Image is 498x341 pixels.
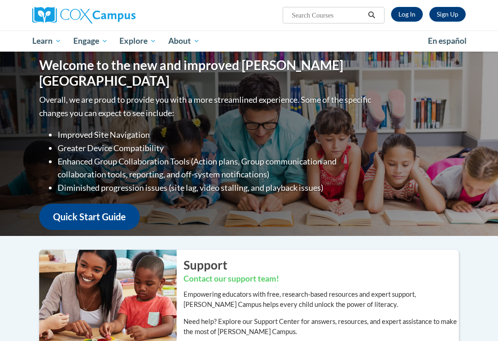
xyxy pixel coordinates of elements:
[184,273,459,285] h3: Contact our support team!
[58,181,373,194] li: Diminished progression issues (site lag, video stalling, and playback issues)
[168,35,200,47] span: About
[39,93,373,120] p: Overall, we are proud to provide you with a more streamlined experience. Some of the specific cha...
[58,155,373,182] li: Enhanced Group Collaboration Tools (Action plans, Group communication and collaboration tools, re...
[119,35,156,47] span: Explore
[58,128,373,141] li: Improved Site Navigation
[162,30,206,52] a: About
[184,257,459,273] h2: Support
[39,58,373,88] h1: Welcome to the new and improved [PERSON_NAME][GEOGRAPHIC_DATA]
[113,30,162,52] a: Explore
[32,7,167,24] a: Cox Campus
[32,7,136,24] img: Cox Campus
[365,10,379,21] button: Search
[184,317,459,337] p: Need help? Explore our Support Center for answers, resources, and expert assistance to make the m...
[67,30,114,52] a: Engage
[429,7,466,22] a: Register
[391,7,423,22] a: Log In
[39,204,140,230] a: Quick Start Guide
[58,141,373,155] li: Greater Device Compatibility
[32,35,61,47] span: Learn
[25,30,473,52] div: Main menu
[428,36,467,46] span: En español
[422,31,473,51] a: En español
[26,30,67,52] a: Learn
[73,35,108,47] span: Engage
[184,289,459,310] p: Empowering educators with free, research-based resources and expert support, [PERSON_NAME] Campus...
[291,10,365,21] input: Search Courses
